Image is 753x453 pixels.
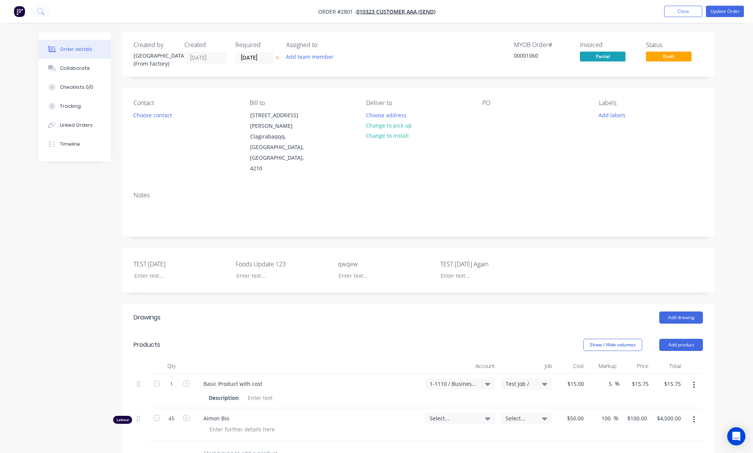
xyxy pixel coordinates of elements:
div: Open Intercom Messenger [727,427,745,445]
label: Foods Update 123 [236,260,331,269]
img: Factory [14,6,25,17]
button: Add labels [594,110,629,120]
div: Basic Product with cost [197,378,268,389]
span: Select... [506,414,534,422]
button: Add drawing [659,311,703,324]
div: Timeline [60,141,80,148]
div: Notes [134,192,703,199]
div: Bill to [250,99,354,107]
div: Created by [134,41,175,49]
span: Partial [580,52,625,61]
div: Job [498,359,555,374]
div: Order details [60,46,92,53]
div: [STREET_ADDRESS][PERSON_NAME] [250,110,313,131]
div: Checklists 0/0 [60,84,93,91]
label: qwqew [338,260,433,269]
div: Account [422,359,498,374]
div: Contact [134,99,238,107]
button: Add product [659,339,703,351]
div: Cost [555,359,587,374]
div: Price [619,359,652,374]
span: Select... [430,414,477,422]
div: Description [206,392,242,403]
span: % [614,414,618,423]
div: Drawings [134,313,161,322]
a: 010323 Customer AAA (Send) [356,8,435,15]
button: Update Order [706,6,744,17]
button: Order details [39,40,111,59]
button: Timeline [39,135,111,154]
span: Aimon Bio [203,414,419,422]
span: Order #2801 - [318,8,356,15]
div: Required [235,41,277,49]
span: 1-1110 / Business Bank Account #1 [430,380,477,388]
div: Qty [149,359,194,374]
span: Test Job / [506,380,534,388]
div: [GEOGRAPHIC_DATA] (From Factory) [134,52,175,68]
button: Choose contact [129,110,176,120]
button: Linked Orders [39,116,111,135]
div: Products [134,340,160,349]
div: Created [184,41,226,49]
div: Labour [113,416,132,424]
div: Deliver to [366,99,470,107]
div: 00001060 [514,52,571,60]
span: % [615,379,619,388]
div: Total [652,359,684,374]
div: Clagirabaqqq, [GEOGRAPHIC_DATA], [GEOGRAPHIC_DATA], 4210 [250,131,313,174]
button: Checklists 0/0 [39,78,111,97]
div: Labels [599,99,703,107]
label: TEST [DATE] [134,260,228,269]
div: Markup [587,359,619,374]
button: Add team member [282,52,338,62]
div: Collaborate [60,65,90,72]
button: Change to pick up [362,120,416,131]
button: Collaborate [39,59,111,78]
div: Status [646,41,703,49]
span: Draft [646,52,692,61]
label: TEST [DATE] Again [440,260,535,269]
div: PO [482,99,586,107]
div: Assigned to [286,41,362,49]
button: Change to install [362,131,413,141]
button: Show / Hide columns [583,339,642,351]
div: MYOB Order # [514,41,571,49]
button: Close [664,6,702,17]
button: Choose address [362,110,411,120]
div: Tracking [60,103,81,110]
div: Linked Orders [60,122,93,129]
button: Add team member [286,52,338,62]
div: Invoiced [580,41,637,49]
div: [STREET_ADDRESS][PERSON_NAME]Clagirabaqqq, [GEOGRAPHIC_DATA], [GEOGRAPHIC_DATA], 4210 [244,110,320,174]
button: Tracking [39,97,111,116]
